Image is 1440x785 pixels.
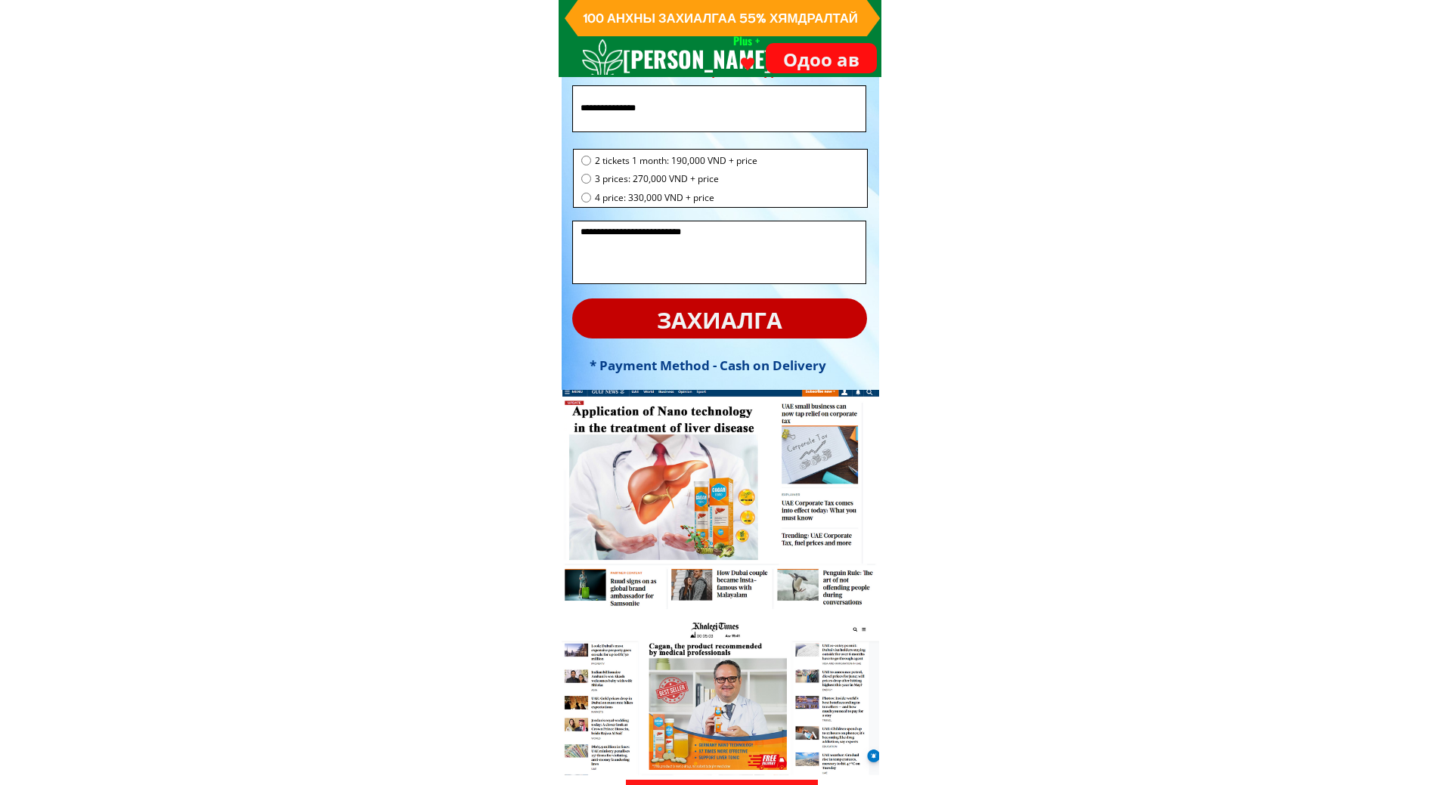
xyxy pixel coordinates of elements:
[595,154,757,167] font: 2 tickets 1 month: 190,000 VND + price
[783,48,859,73] font: Одоо ав
[657,304,782,335] font: захиалга
[590,357,826,374] font: * Payment Method - Cash on Delivery
[595,172,719,185] font: 3 prices: 270,000 VND + price
[595,191,714,204] font: 4 price: 330,000 VND + price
